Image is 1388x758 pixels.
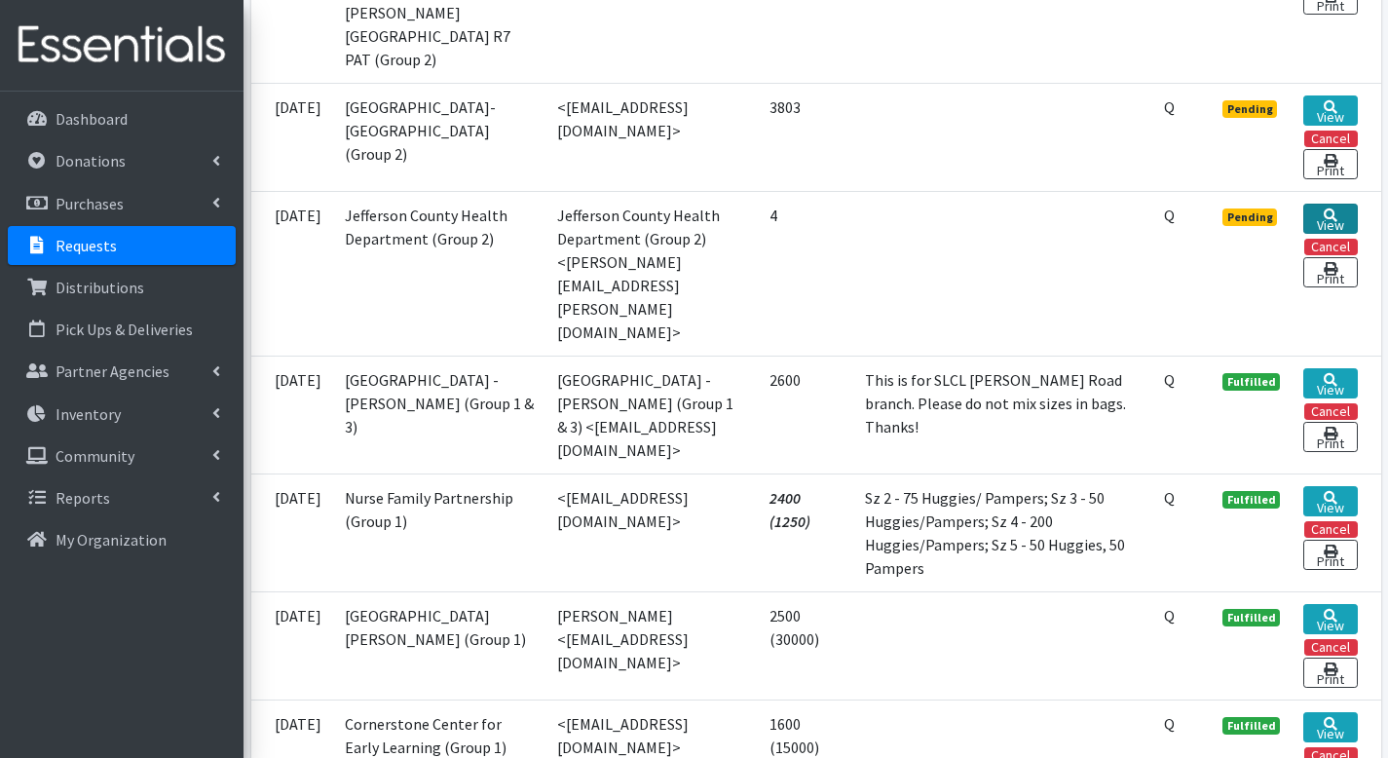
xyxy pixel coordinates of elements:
abbr: Quantity [1164,97,1175,117]
img: HumanEssentials [8,13,236,78]
td: [DATE] [251,591,333,700]
p: Reports [56,488,110,508]
td: <[EMAIL_ADDRESS][DOMAIN_NAME]> [545,83,758,191]
td: Sz 2 - 75 Huggies/ Pampers; Sz 3 - 50 Huggies/Pampers; Sz 4 - 200 Huggies/Pampers; Sz 5 - 50 Hugg... [853,474,1151,591]
span: Pending [1222,208,1278,226]
td: [DATE] [251,356,333,474]
a: Print [1303,658,1357,688]
td: [GEOGRAPHIC_DATA] - [PERSON_NAME] (Group 1 & 3) [333,356,546,474]
button: Cancel [1304,403,1358,420]
a: Distributions [8,268,236,307]
a: Reports [8,478,236,517]
a: View [1303,368,1357,398]
a: Print [1303,422,1357,452]
p: My Organization [56,530,167,550]
a: Print [1303,149,1357,179]
a: View [1303,204,1357,234]
td: [GEOGRAPHIC_DATA][PERSON_NAME] (Group 1) [333,591,546,700]
a: Inventory [8,395,236,434]
a: Community [8,436,236,475]
td: [GEOGRAPHIC_DATA]-[GEOGRAPHIC_DATA] (Group 2) [333,83,546,191]
span: Fulfilled [1222,373,1281,391]
a: Print [1303,540,1357,570]
p: Partner Agencies [56,361,169,381]
abbr: Quantity [1164,714,1175,734]
td: 4 [758,191,853,356]
td: Jefferson County Health Department (Group 2) [333,191,546,356]
a: Purchases [8,184,236,223]
td: [DATE] [251,83,333,191]
td: [DATE] [251,191,333,356]
a: View [1303,604,1357,634]
button: Cancel [1304,131,1358,147]
a: My Organization [8,520,236,559]
td: 2500 (30000) [758,591,853,700]
a: Donations [8,141,236,180]
span: Fulfilled [1222,609,1281,626]
td: Nurse Family Partnership (Group 1) [333,474,546,591]
p: Purchases [56,194,124,213]
td: [PERSON_NAME] <[EMAIL_ADDRESS][DOMAIN_NAME]> [545,591,758,700]
abbr: Quantity [1164,488,1175,508]
a: View [1303,95,1357,126]
a: Partner Agencies [8,352,236,391]
span: Fulfilled [1222,491,1281,509]
abbr: Quantity [1164,370,1175,390]
button: Cancel [1304,239,1358,255]
td: 3803 [758,83,853,191]
p: Pick Ups & Deliveries [56,320,193,339]
a: Dashboard [8,99,236,138]
td: This is for SLCL [PERSON_NAME] Road branch. Please do not mix sizes in bags. Thanks! [853,356,1151,474]
p: Inventory [56,404,121,424]
a: Pick Ups & Deliveries [8,310,236,349]
span: Pending [1222,100,1278,118]
abbr: Quantity [1164,606,1175,625]
a: View [1303,712,1357,742]
a: Requests [8,226,236,265]
td: 2600 [758,356,853,474]
p: Requests [56,236,117,255]
button: Cancel [1304,639,1358,656]
abbr: Quantity [1164,206,1175,225]
button: Cancel [1304,521,1358,538]
span: Fulfilled [1222,717,1281,735]
td: [DATE] [251,474,333,591]
p: Donations [56,151,126,171]
td: <[EMAIL_ADDRESS][DOMAIN_NAME]> [545,474,758,591]
a: Print [1303,257,1357,287]
td: [GEOGRAPHIC_DATA] - [PERSON_NAME] (Group 1 & 3) <[EMAIL_ADDRESS][DOMAIN_NAME]> [545,356,758,474]
td: Jefferson County Health Department (Group 2) <[PERSON_NAME][EMAIL_ADDRESS][PERSON_NAME][DOMAIN_NA... [545,191,758,356]
a: View [1303,486,1357,516]
p: Dashboard [56,109,128,129]
td: 2400 (1250) [758,474,853,591]
p: Distributions [56,278,144,297]
p: Community [56,446,134,466]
